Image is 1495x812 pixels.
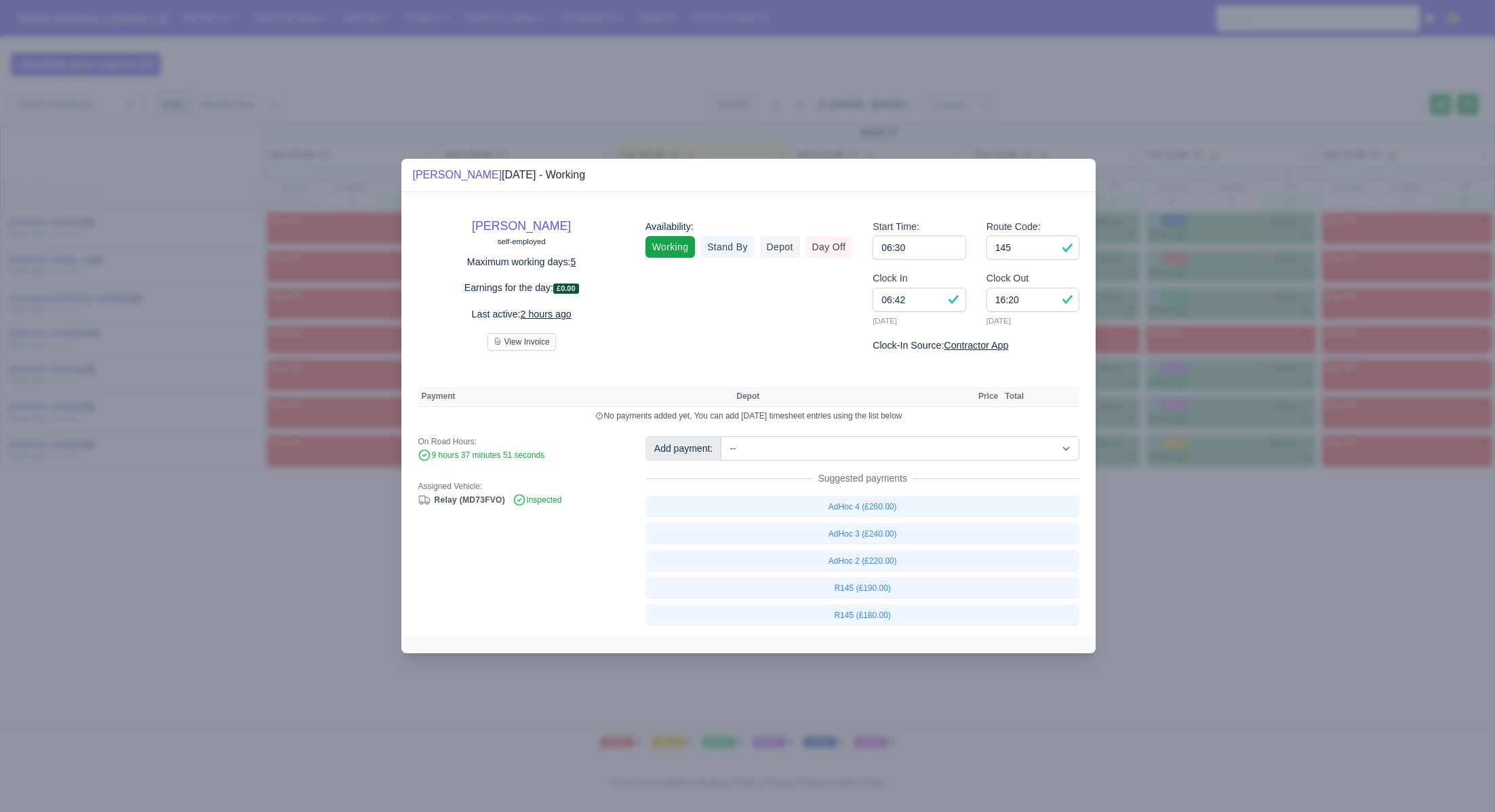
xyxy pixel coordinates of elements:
a: R145 (£180.00) [645,604,1080,626]
span: Inspected [513,495,561,505]
iframe: Chat Widget [1427,747,1495,812]
th: Total [1001,387,1027,407]
div: 9 hours 37 minutes 51 seconds [418,450,624,462]
a: Working [645,236,695,258]
u: 2 hours ago [521,309,572,320]
label: Clock In [873,271,907,286]
u: 5 [571,256,576,267]
td: No payments added yet, You can add [DATE] timesheet entries using the list below [418,407,1079,425]
u: Contractor App [944,340,1008,351]
p: Earnings for the day: [418,280,624,296]
a: Relay (MD73FVO) [418,495,505,505]
small: [DATE] [986,315,1080,327]
a: R145 (£190.00) [645,577,1080,599]
div: Add payment: [645,436,721,461]
a: AdHoc 4 (£260.00) [645,496,1080,518]
th: Payment [418,387,733,407]
small: self-employed [498,237,546,246]
label: Clock Out [986,271,1029,286]
div: Clock-In Source: [873,338,1079,353]
a: Depot [760,236,800,258]
label: Route Code: [986,219,1041,235]
label: Start Time: [873,219,919,235]
div: Assigned Vehicle: [418,481,624,492]
a: AdHoc 2 (£220.00) [645,550,1080,572]
a: [PERSON_NAME] [412,169,502,180]
div: On Road Hours: [418,436,624,447]
th: Price [975,387,1001,407]
a: AdHoc 3 (£240.00) [645,523,1080,545]
span: Suggested payments [812,471,913,485]
a: Day Off [805,236,853,258]
a: [PERSON_NAME] [472,219,571,233]
p: Maximum working days: [418,254,624,270]
th: Depot [733,387,964,407]
div: [DATE] - Working [412,167,585,183]
button: View Invoice [487,333,556,351]
p: Last active: [418,307,624,322]
small: [DATE] [873,315,966,327]
span: £0.00 [553,284,579,294]
div: Availability: [645,219,852,235]
a: Stand By [700,236,754,258]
